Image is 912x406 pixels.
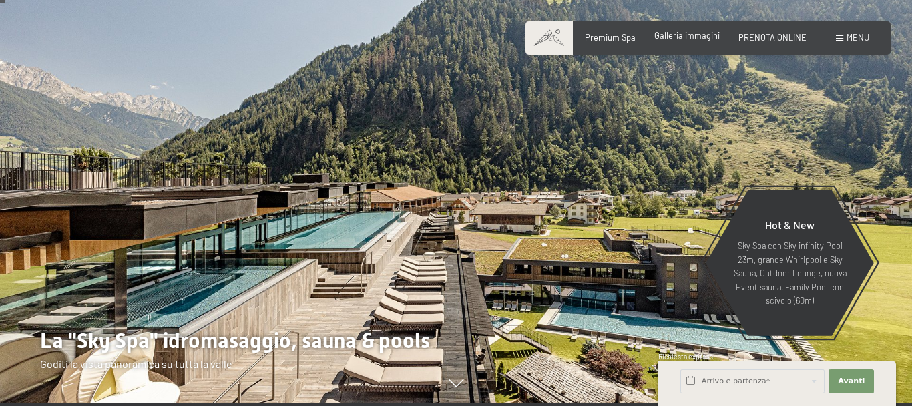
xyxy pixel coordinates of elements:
[847,32,869,43] span: Menu
[654,30,720,41] a: Galleria immagini
[658,353,713,361] span: Richiesta express
[829,369,874,393] button: Avanti
[738,32,807,43] a: PRENOTA ONLINE
[765,218,815,231] span: Hot & New
[585,32,636,43] a: Premium Spa
[705,190,875,337] a: Hot & New Sky Spa con Sky infinity Pool 23m, grande Whirlpool e Sky Sauna, Outdoor Lounge, nuova ...
[732,239,848,307] p: Sky Spa con Sky infinity Pool 23m, grande Whirlpool e Sky Sauna, Outdoor Lounge, nuova Event saun...
[838,376,865,387] span: Avanti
